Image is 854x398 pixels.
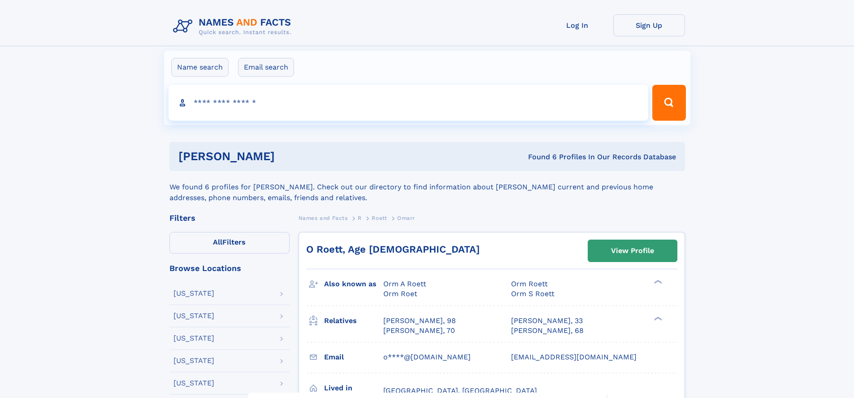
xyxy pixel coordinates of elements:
[169,171,685,203] div: We found 6 profiles for [PERSON_NAME]. Check out our directory to find information about [PERSON_...
[542,14,613,36] a: Log In
[511,289,555,298] span: Orm S Roett
[383,386,537,395] span: [GEOGRAPHIC_DATA], [GEOGRAPHIC_DATA]
[652,279,663,285] div: ❯
[169,264,290,272] div: Browse Locations
[511,326,584,336] a: [PERSON_NAME], 68
[652,85,685,121] button: Search Button
[588,240,677,262] a: View Profile
[652,315,663,321] div: ❯
[358,215,362,221] span: R
[169,14,299,39] img: Logo Names and Facts
[324,350,383,365] h3: Email
[511,280,548,288] span: Orm Roett
[173,312,214,319] div: [US_STATE]
[358,212,362,223] a: R
[173,290,214,297] div: [US_STATE]
[173,335,214,342] div: [US_STATE]
[169,232,290,254] label: Filters
[611,241,654,261] div: View Profile
[383,326,455,336] a: [PERSON_NAME], 70
[299,212,348,223] a: Names and Facts
[383,316,456,326] a: [PERSON_NAME], 98
[173,380,214,387] div: [US_STATE]
[397,215,415,221] span: Omarr
[613,14,685,36] a: Sign Up
[213,238,222,246] span: All
[383,280,426,288] span: Orm A Roett
[238,58,294,77] label: Email search
[401,152,676,162] div: Found 6 Profiles In Our Records Database
[169,214,290,222] div: Filters
[306,244,480,255] a: O Roett, Age [DEMOGRAPHIC_DATA]
[169,85,649,121] input: search input
[178,151,402,162] h1: [PERSON_NAME]
[511,316,583,326] a: [PERSON_NAME], 33
[173,357,214,364] div: [US_STATE]
[511,353,637,361] span: [EMAIL_ADDRESS][DOMAIN_NAME]
[171,58,229,77] label: Name search
[324,313,383,328] h3: Relatives
[372,212,387,223] a: Roett
[372,215,387,221] span: Roett
[324,381,383,396] h3: Lived in
[324,276,383,292] h3: Also known as
[383,289,417,298] span: Orm Roet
